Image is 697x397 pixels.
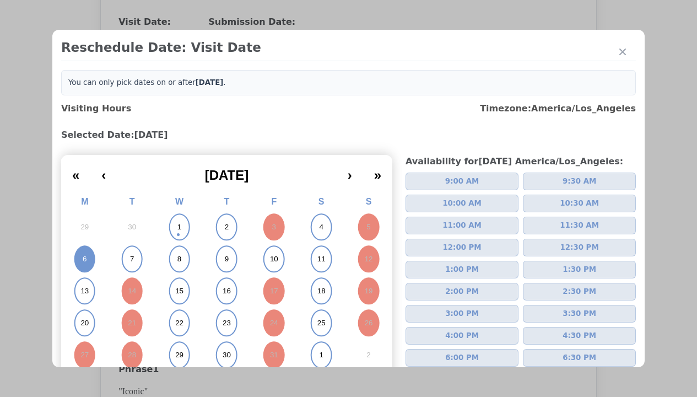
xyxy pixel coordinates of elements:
button: October 17, 2025 [250,275,298,307]
h3: Timezone: America/Los_Angeles [480,102,636,115]
button: November 2, 2025 [345,339,392,371]
abbr: October 23, 2025 [223,318,231,328]
button: [DATE] [117,159,336,184]
button: October 11, 2025 [298,243,345,275]
h2: Reschedule Date: Visit Date [61,39,636,56]
button: 2:00 PM [406,283,518,301]
button: October 18, 2025 [298,275,345,307]
span: 9:30 AM [563,176,596,187]
abbr: October 19, 2025 [365,286,373,296]
button: September 30, 2025 [109,211,156,243]
h3: Visiting Hours [61,102,131,115]
button: October 16, 2025 [203,275,251,307]
abbr: September 30, 2025 [128,222,136,232]
abbr: October 22, 2025 [175,318,183,328]
button: 10:30 AM [523,195,636,212]
span: 4:00 PM [445,330,479,341]
abbr: Sunday [366,197,372,206]
abbr: October 26, 2025 [365,318,373,328]
abbr: October 25, 2025 [317,318,326,328]
abbr: October 15, 2025 [175,286,183,296]
button: 11:00 AM [406,217,518,234]
span: 10:30 AM [560,198,599,209]
button: October 13, 2025 [61,275,109,307]
span: 11:30 AM [560,220,599,231]
div: You can only pick dates on or after . [61,70,636,95]
h3: Selected Date: [DATE] [61,128,636,142]
button: › [337,159,363,184]
button: October 15, 2025 [156,275,203,307]
button: 3:00 PM [406,305,518,323]
button: 3:30 PM [523,305,636,323]
abbr: October 7, 2025 [130,254,134,264]
button: October 26, 2025 [345,307,392,339]
span: [DATE] [205,168,249,183]
button: October 3, 2025 [250,211,298,243]
button: 1:00 PM [406,261,518,278]
button: October 14, 2025 [109,275,156,307]
button: October 30, 2025 [203,339,251,371]
button: 4:00 PM [406,327,518,345]
button: October 12, 2025 [345,243,392,275]
b: [DATE] [196,78,224,87]
button: 12:30 PM [523,239,636,256]
abbr: October 16, 2025 [223,286,231,296]
abbr: October 2, 2025 [225,222,229,232]
abbr: October 21, 2025 [128,318,136,328]
abbr: October 31, 2025 [270,350,278,360]
h3: Availability for [DATE] America/Los_Angeles : [406,155,636,168]
abbr: Tuesday [129,197,135,206]
abbr: November 2, 2025 [366,350,370,360]
abbr: October 10, 2025 [270,254,278,264]
span: 10:00 AM [442,198,482,209]
button: 1:30 PM [523,261,636,278]
button: October 5, 2025 [345,211,392,243]
abbr: October 17, 2025 [270,286,278,296]
abbr: October 5, 2025 [366,222,370,232]
button: 2:30 PM [523,283,636,301]
abbr: October 20, 2025 [80,318,89,328]
abbr: October 8, 2025 [177,254,181,264]
abbr: October 1, 2025 [177,222,181,232]
abbr: October 30, 2025 [223,350,231,360]
button: 9:30 AM [523,173,636,190]
button: October 19, 2025 [345,275,392,307]
button: ‹ [90,159,117,184]
button: 12:00 PM [406,239,518,256]
button: October 28, 2025 [109,339,156,371]
button: » [363,159,392,184]
span: 1:00 PM [445,264,479,275]
button: October 24, 2025 [250,307,298,339]
abbr: Thursday [224,197,230,206]
span: 3:30 PM [563,308,596,319]
span: 12:30 PM [560,242,599,253]
abbr: November 1, 2025 [319,350,323,360]
abbr: October 29, 2025 [175,350,183,360]
button: October 20, 2025 [61,307,109,339]
button: October 10, 2025 [250,243,298,275]
button: October 29, 2025 [156,339,203,371]
button: October 6, 2025 [61,243,109,275]
abbr: October 24, 2025 [270,318,278,328]
span: 6:00 PM [445,352,479,363]
button: November 1, 2025 [298,339,345,371]
button: October 9, 2025 [203,243,251,275]
span: 4:30 PM [563,330,596,341]
abbr: October 11, 2025 [317,254,326,264]
button: 6:30 PM [523,349,636,367]
span: 2:00 PM [445,286,479,297]
abbr: October 28, 2025 [128,350,136,360]
abbr: October 4, 2025 [319,222,323,232]
abbr: Wednesday [175,197,183,206]
button: 9:00 AM [406,173,518,190]
button: 4:30 PM [523,327,636,345]
abbr: October 6, 2025 [83,254,87,264]
span: 2:30 PM [563,286,596,297]
abbr: October 12, 2025 [365,254,373,264]
button: October 23, 2025 [203,307,251,339]
abbr: Saturday [318,197,325,206]
button: September 29, 2025 [61,211,109,243]
button: October 2, 2025 [203,211,251,243]
button: 6:00 PM [406,349,518,367]
button: 11:30 AM [523,217,636,234]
